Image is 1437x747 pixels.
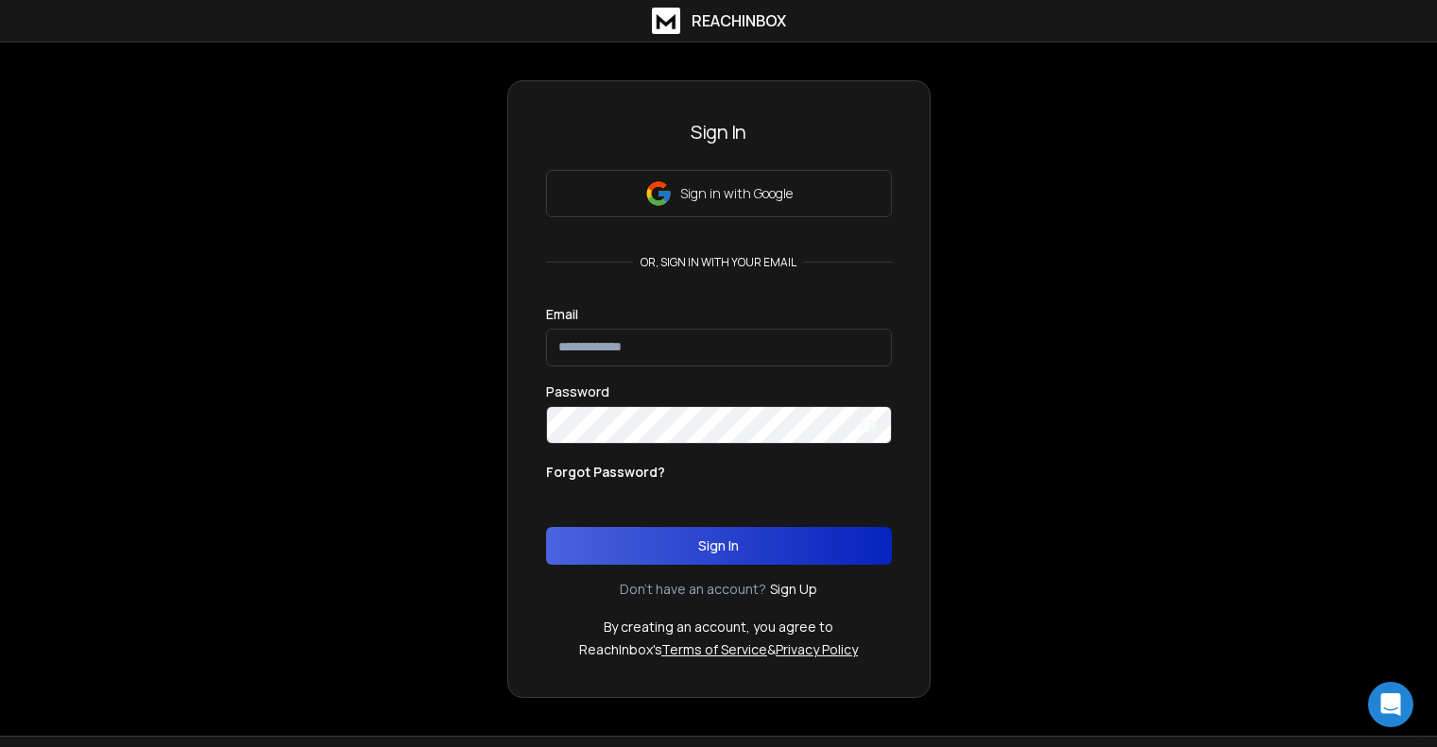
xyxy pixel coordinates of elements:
[620,580,766,599] p: Don't have an account?
[546,463,665,482] p: Forgot Password?
[776,640,858,658] a: Privacy Policy
[1368,682,1413,727] div: Open Intercom Messenger
[770,580,817,599] a: Sign Up
[692,9,786,32] h1: ReachInbox
[604,618,833,637] p: By creating an account, you agree to
[546,170,892,217] button: Sign in with Google
[546,308,578,321] label: Email
[546,119,892,145] h3: Sign In
[652,8,680,34] img: logo
[652,8,786,34] a: ReachInbox
[579,640,858,659] p: ReachInbox's &
[546,385,609,399] label: Password
[661,640,767,658] a: Terms of Service
[633,255,804,270] p: or, sign in with your email
[680,184,793,203] p: Sign in with Google
[546,527,892,565] button: Sign In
